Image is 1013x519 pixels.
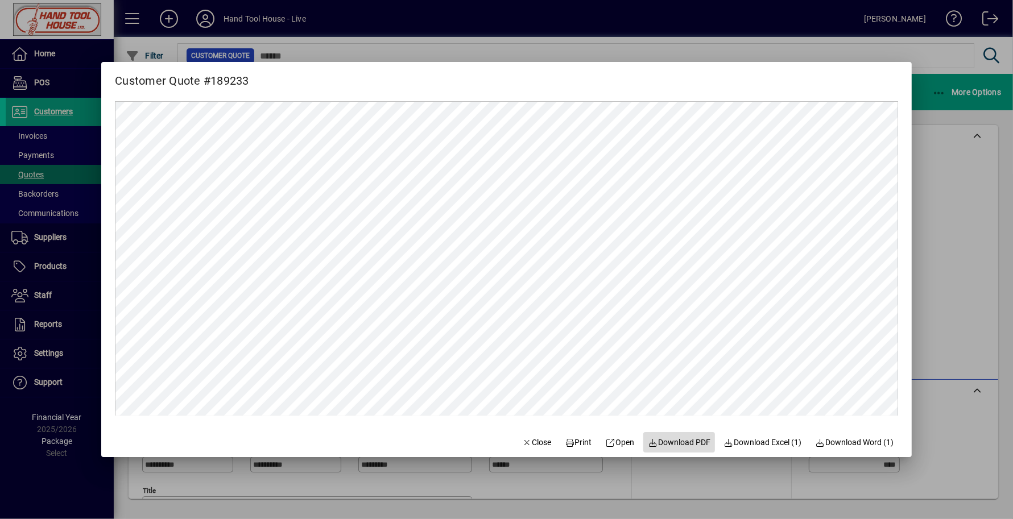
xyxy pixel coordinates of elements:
[517,432,556,452] button: Close
[522,437,551,449] span: Close
[560,432,597,452] button: Print
[648,437,710,449] span: Download PDF
[720,432,807,452] button: Download Excel (1)
[601,432,639,452] a: Open
[811,432,898,452] button: Download Word (1)
[643,432,715,452] a: Download PDF
[606,437,635,449] span: Open
[724,437,802,449] span: Download Excel (1)
[815,437,894,449] span: Download Word (1)
[565,437,592,449] span: Print
[101,62,263,90] h2: Customer Quote #189233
